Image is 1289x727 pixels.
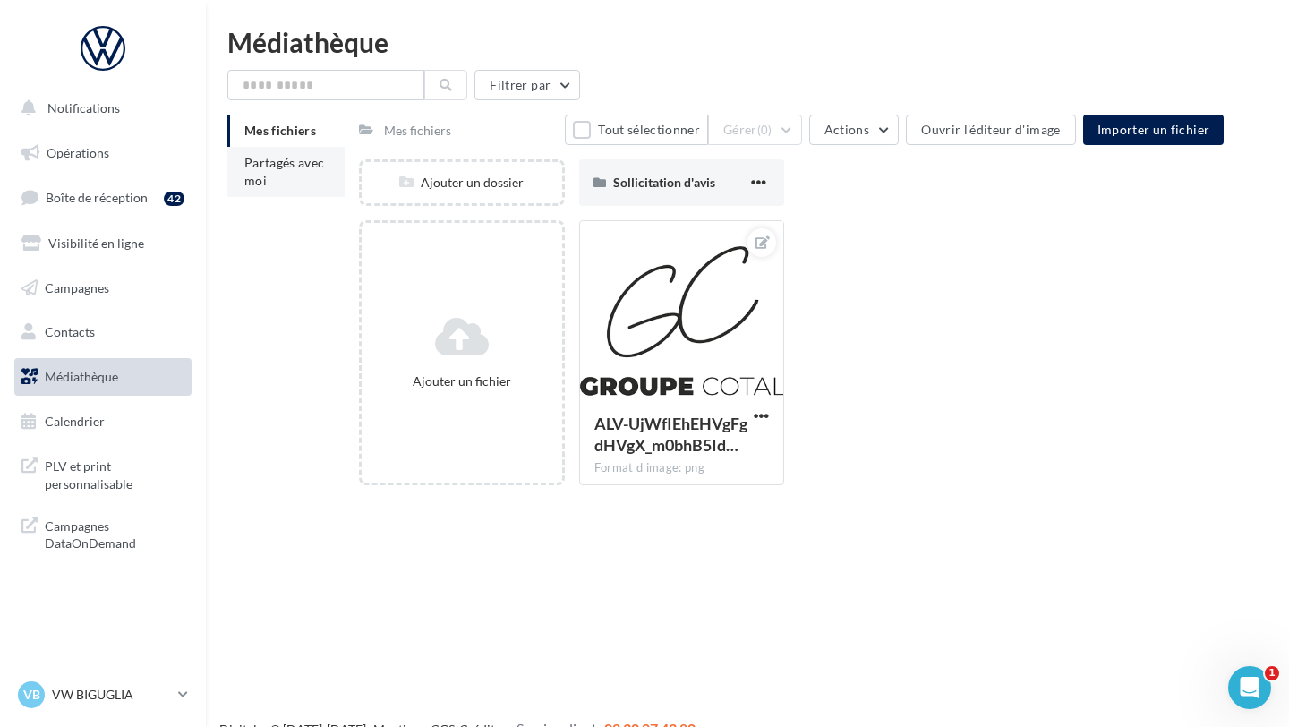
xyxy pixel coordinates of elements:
[11,358,195,396] a: Médiathèque
[45,514,184,552] span: Campagnes DataOnDemand
[11,403,195,440] a: Calendrier
[11,269,195,307] a: Campagnes
[362,174,561,192] div: Ajouter un dossier
[164,192,184,206] div: 42
[1097,122,1210,137] span: Importer un fichier
[45,369,118,384] span: Médiathèque
[1228,666,1271,709] iframe: Intercom live chat
[565,115,708,145] button: Tout sélectionner
[244,155,325,188] span: Partagés avec moi
[594,460,769,476] div: Format d'image: png
[1265,666,1279,680] span: 1
[1083,115,1225,145] button: Importer un fichier
[45,414,105,429] span: Calendrier
[474,70,580,100] button: Filtrer par
[11,225,195,262] a: Visibilité en ligne
[11,90,188,127] button: Notifications
[809,115,899,145] button: Actions
[11,447,195,500] a: PLV et print personnalisable
[45,454,184,492] span: PLV et print personnalisable
[824,122,869,137] span: Actions
[23,686,40,704] span: VB
[613,175,715,190] span: Sollicitation d'avis
[227,29,1268,56] div: Médiathèque
[594,414,747,455] span: ALV-UjWfIEhEHVgFgdHVgX_m0bhB5IdSY-J9zEBVKNf0-cpfNbylzaub
[11,134,195,172] a: Opérations
[757,123,773,137] span: (0)
[11,313,195,351] a: Contacts
[244,123,316,138] span: Mes fichiers
[11,507,195,560] a: Campagnes DataOnDemand
[906,115,1075,145] button: Ouvrir l'éditeur d'image
[708,115,802,145] button: Gérer(0)
[11,178,195,217] a: Boîte de réception42
[47,145,109,160] span: Opérations
[45,279,109,295] span: Campagnes
[48,235,144,251] span: Visibilité en ligne
[369,372,554,390] div: Ajouter un fichier
[384,122,451,140] div: Mes fichiers
[14,678,192,712] a: VB VW BIGUGLIA
[45,324,95,339] span: Contacts
[46,190,148,205] span: Boîte de réception
[52,686,171,704] p: VW BIGUGLIA
[47,100,120,115] span: Notifications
